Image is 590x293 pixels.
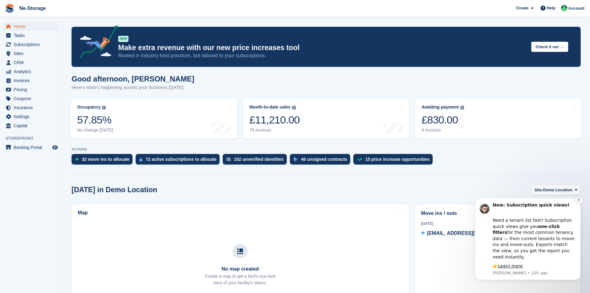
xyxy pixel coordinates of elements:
[292,106,296,109] img: icon-info-grey-7440780725fd019a000dd9b08b2336e03edf1995a4989e88bcd33f0948082b44.svg
[290,154,354,168] a: 46 unsigned contracts
[71,99,237,138] a: Occupancy 57.85% No change [DATE]
[421,105,459,110] div: Awaiting payment
[421,230,539,238] a: [EMAIL_ADDRESS][DOMAIN_NAME] Not allocated
[118,36,128,42] div: NEW
[226,157,231,161] img: verify_identity-adf6edd0f0f0b5bbfe63781bf79b02c33cf7c696d77639b501bdc392416b5a36.svg
[561,5,567,11] img: Jay Johal
[3,76,59,85] a: menu
[77,128,113,133] div: No change [DATE]
[27,65,110,71] div: 👉
[301,157,347,162] div: 46 unsigned contracts
[353,154,436,168] a: 15 price increase opportunities
[3,31,59,40] a: menu
[32,65,57,70] a: Learn more
[77,114,113,126] div: 57.85%
[14,103,51,112] span: Insurance
[5,4,14,13] img: stora-icon-8386f47178a22dfd0bd8f6a31ec36ba5ce8667c1dd55bd0f319d3a0aa187defe.svg
[14,40,51,49] span: Subscriptions
[427,230,514,236] span: [EMAIL_ADDRESS][DOMAIN_NAME]
[365,157,430,162] div: 15 price increase opportunities
[72,186,157,194] h2: [DATE] in Demo Location
[421,221,575,226] div: [DATE]
[136,154,223,168] a: 72 active subscriptions to allocate
[14,31,51,40] span: Tasks
[14,67,51,76] span: Analytics
[14,85,51,94] span: Pricing
[543,187,572,193] span: Demo Location
[243,99,409,138] a: Month-to-date sales £11,210.00 78 invoices
[27,4,104,9] b: New: Subscription quick views!
[237,249,243,254] img: map-icn-33ee37083ee616e46c38cad1a60f524a97daa1e2b2c8c0bc3eb3415660979fc1.svg
[27,72,110,77] p: Message from Steven, sent 22h ago
[460,106,464,109] img: icon-info-grey-7440780725fd019a000dd9b08b2336e03edf1995a4989e88bcd33f0948082b44.svg
[82,157,129,162] div: 32 move ins to allocate
[51,144,59,151] a: Preview store
[415,99,581,138] a: Awaiting payment £830.00 9 invoices
[3,67,59,76] a: menu
[6,135,62,142] span: Storefront
[357,158,362,161] img: price_increase_opportunities-93ffe204e8149a01c8c9dc8f82e8f89637d9d84a8eef4429ea346261dce0b2c0.svg
[3,22,59,31] a: menu
[72,147,581,151] p: ACTIONS
[14,49,51,58] span: Sites
[118,43,526,52] p: Make extra revenue with our new price increases tool
[3,49,59,58] a: menu
[14,94,51,103] span: Coupons
[14,76,51,85] span: Invoices
[72,154,136,168] a: 32 move ins to allocate
[14,5,24,15] img: Profile image for Steven
[421,128,464,133] div: 9 invoices
[3,85,59,94] a: menu
[466,198,590,284] iframe: Intercom notifications message
[249,128,300,133] div: 78 invoices
[531,42,568,52] button: Check it out →
[516,5,528,11] span: Create
[534,187,543,193] span: Site:
[421,114,464,126] div: £830.00
[547,5,555,11] span: Help
[3,40,59,49] a: menu
[3,121,59,130] a: menu
[72,84,194,91] p: Here's what's happening across your business [DATE]
[102,106,106,109] img: icon-info-grey-7440780725fd019a000dd9b08b2336e03edf1995a4989e88bcd33f0948082b44.svg
[74,25,118,61] img: price-adjustments-announcement-icon-8257ccfd72463d97f412b2fc003d46551f7dbcb40ab6d574587a9cd5c0d94...
[3,58,59,67] a: menu
[27,13,110,62] div: Need a tenant list fast? Subscription quick views give you for the most common tenancy data — fro...
[14,112,51,121] span: Settings
[14,22,51,31] span: Home
[3,112,59,121] a: menu
[249,105,290,110] div: Month-to-date sales
[294,157,298,161] img: contract_signature_icon-13c848040528278c33f63329250d36e43548de30e8caae1d1a13099fd9432cc5.svg
[3,103,59,112] a: menu
[72,75,194,83] h1: Good afternoon, [PERSON_NAME]
[14,121,51,130] span: Capital
[3,143,59,152] a: menu
[205,266,276,272] h3: No map created
[139,157,142,161] img: active_subscription_to_allocate_icon-d502201f5373d7db506a760aba3b589e785aa758c864c3986d89f69b8ff3...
[75,157,79,161] img: move_ins_to_allocate_icon-fdf77a2bb77ea45bf5b3d319d69a93e2d87916cf1d5bf7949dd705db3b84f3ca.svg
[531,185,581,195] button: Site: Demo Location
[118,52,526,59] p: Rooted in industry best practices, but tailored to your subscriptions.
[223,154,290,168] a: 152 unverified identities
[249,114,300,126] div: £11,210.00
[17,3,48,13] a: Ne-Storage
[234,157,284,162] div: 152 unverified identities
[77,105,100,110] div: Occupancy
[27,4,110,71] div: Message content
[78,210,88,216] h2: Map
[14,143,51,152] span: Booking Portal
[205,273,276,286] p: Create a map to get a bird's eye look here of your facility's status.
[14,58,51,67] span: CRM
[421,210,575,217] h2: Move ins / outs
[568,5,584,12] span: Account
[3,94,59,103] a: menu
[146,157,216,162] div: 72 active subscriptions to allocate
